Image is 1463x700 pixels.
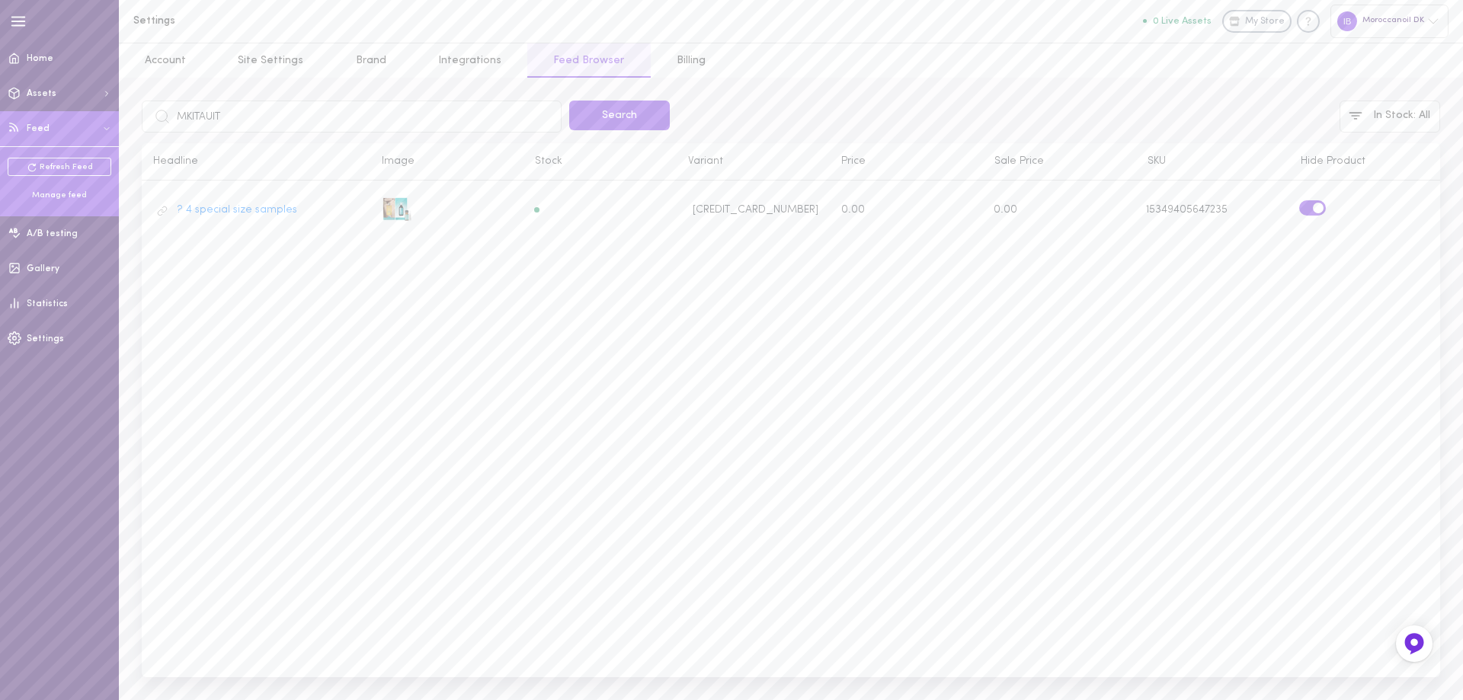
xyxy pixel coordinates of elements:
[27,299,68,308] span: Statistics
[1289,155,1442,168] div: Hide Product
[370,155,523,168] div: Image
[1143,16,1212,26] button: 0 Live Assets
[1403,632,1426,655] img: Feedback Button
[983,155,1136,168] div: Sale Price
[1136,155,1289,168] div: SKU
[830,155,983,168] div: Price
[27,124,50,133] span: Feed
[177,203,297,217] a: ? 4 special size samples
[1330,5,1449,37] div: Moroccanoil DK
[994,204,1017,216] span: 0.00
[1143,16,1222,27] a: 0 Live Assets
[330,43,412,78] a: Brand
[133,15,385,27] h1: Settings
[119,43,212,78] a: Account
[1245,15,1285,29] span: My Store
[27,229,78,238] span: A/B testing
[841,204,865,216] span: 0.00
[1146,204,1228,216] span: 15349405647235
[651,43,731,78] a: Billing
[8,190,111,201] div: Manage feed
[412,43,527,78] a: Integrations
[27,89,56,98] span: Assets
[1340,101,1440,133] button: In Stock: All
[693,203,818,217] span: [CREDIT_CARD_NUMBER]
[1222,10,1292,33] a: My Store
[142,101,562,133] input: Search
[8,158,111,176] a: Refresh Feed
[27,264,59,273] span: Gallery
[527,43,650,78] a: Feed Browser
[212,43,329,78] a: Site Settings
[569,101,670,130] button: Search
[1297,10,1320,33] div: Knowledge center
[27,54,53,63] span: Home
[677,155,830,168] div: Variant
[142,155,370,168] div: Headline
[523,155,677,168] div: Stock
[27,334,64,344] span: Settings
